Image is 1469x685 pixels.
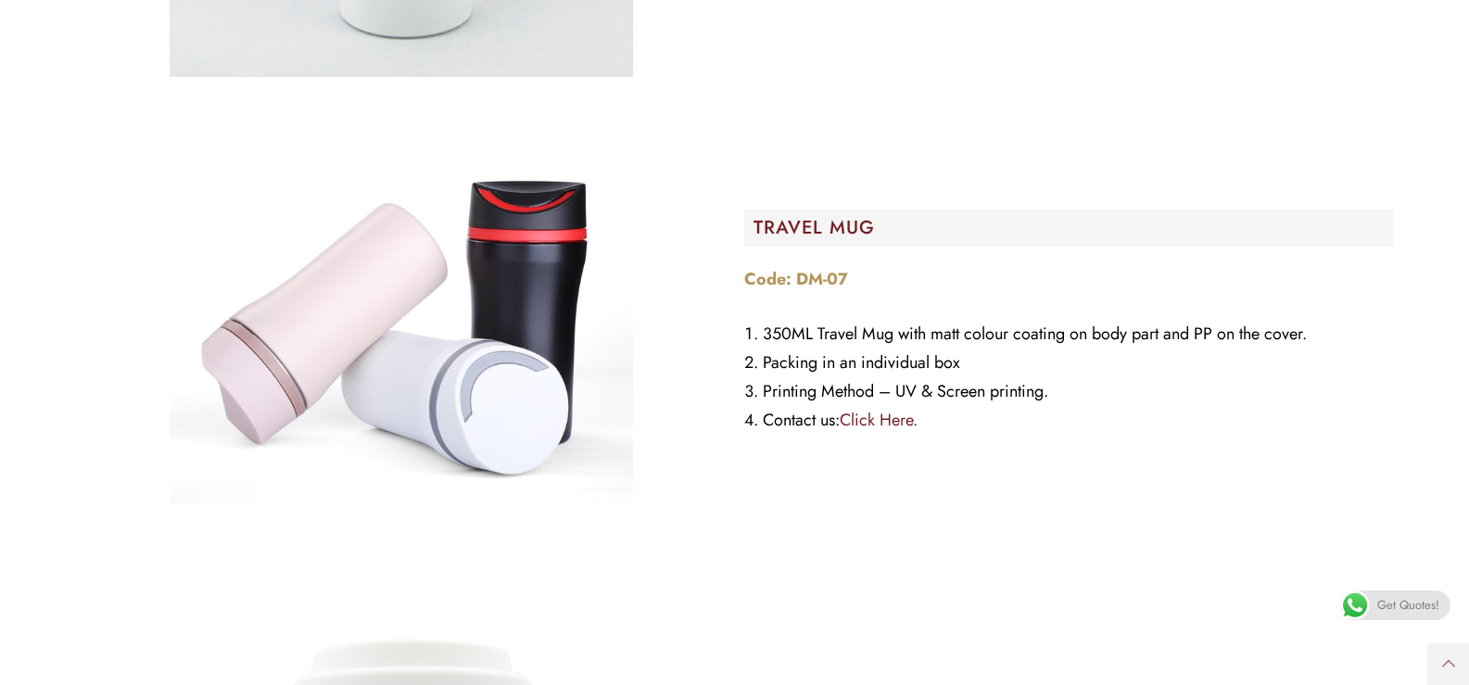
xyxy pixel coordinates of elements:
li: Contact us: [744,406,1393,435]
span: Get Quotes! [1377,590,1439,620]
span: Printing Method – UV & Screen printing. [763,379,1048,403]
a: Click Here. [840,408,918,432]
span: Packing in an individual box [763,350,960,374]
h2: TRAVEL MUG [753,219,1393,237]
strong: Code: DM-07 [744,267,848,291]
span: 350ML Travel Mug with matt colour coating on body part and PP on the cover. [763,322,1307,346]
